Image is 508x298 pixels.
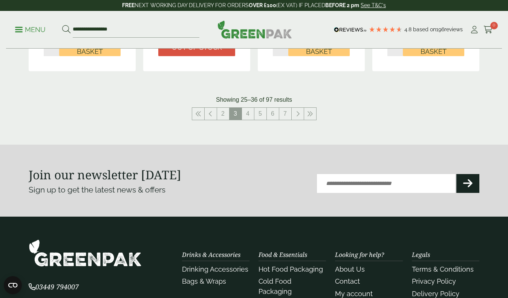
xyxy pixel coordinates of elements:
a: 2 [217,108,229,120]
a: See T&C's [361,2,386,8]
img: REVIEWS.io [334,27,367,32]
a: About Us [335,265,365,273]
button: Open CMP widget [4,276,22,294]
div: 4.79 Stars [369,26,402,33]
a: Terms & Conditions [412,265,474,273]
a: Privacy Policy [412,277,456,285]
span: 3 [230,108,242,120]
img: GreenPak Supplies [29,239,142,267]
a: Cold Food Packaging [259,277,292,295]
a: Delivery Policy [412,290,459,298]
span: 0 [490,22,498,29]
p: Showing 25–36 of 97 results [216,95,292,104]
a: Drinking Accessories [182,265,248,273]
a: Hot Food Packaging [259,265,323,273]
a: 5 [254,108,266,120]
a: 03449 794007 [29,284,79,291]
a: 6 [267,108,279,120]
i: Cart [484,26,493,34]
a: 4 [242,108,254,120]
img: GreenPak Supplies [217,20,292,38]
span: reviews [444,26,463,32]
span: 03449 794007 [29,282,79,291]
p: Sign up to get the latest news & offers [29,184,231,196]
span: 4.8 [404,26,413,32]
p: Menu [15,25,46,34]
strong: FREE [122,2,135,8]
a: 0 [484,24,493,35]
strong: Join our newsletter [DATE] [29,167,181,183]
i: My Account [470,26,479,34]
a: Menu [15,25,46,33]
a: 7 [279,108,291,120]
a: Bags & Wraps [182,277,226,285]
a: Contact [335,277,360,285]
strong: OVER £100 [249,2,276,8]
span: 196 [436,26,444,32]
a: My account [335,290,373,298]
strong: BEFORE 2 pm [325,2,359,8]
span: Based on [413,26,436,32]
